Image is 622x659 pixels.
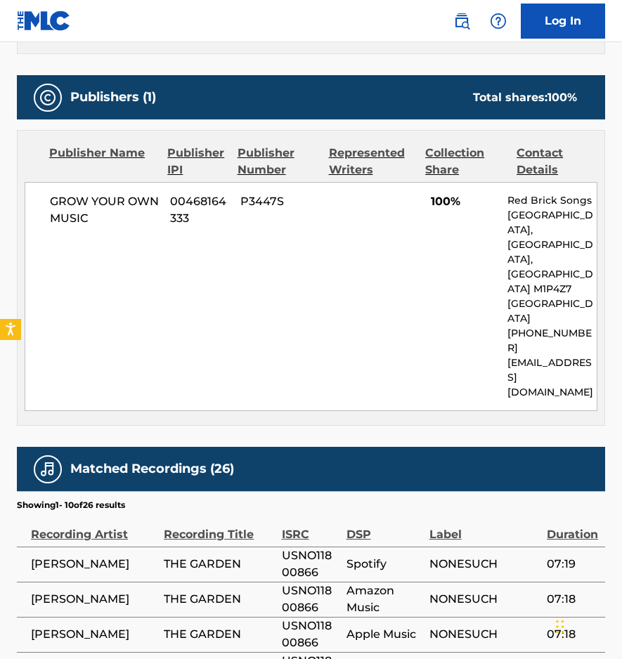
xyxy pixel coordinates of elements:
p: Showing 1 - 10 of 26 results [17,499,125,511]
span: [PERSON_NAME] [31,626,157,643]
p: [PHONE_NUMBER] [507,326,597,355]
span: USNO11800866 [282,582,339,616]
p: [GEOGRAPHIC_DATA] [507,296,597,326]
span: 100 % [548,91,577,104]
span: NONESUCH [429,591,540,608]
div: Duration [547,511,598,543]
p: Red Brick Songs [507,193,597,208]
span: THE GARDEN [164,591,274,608]
span: 07:18 [547,591,598,608]
img: MLC Logo [17,11,71,31]
img: Publishers [39,89,56,106]
div: Total shares: [473,89,577,106]
h5: Publishers (1) [70,89,156,105]
p: [EMAIL_ADDRESS][DOMAIN_NAME] [507,355,597,400]
div: Drag [556,606,564,648]
span: Spotify [346,556,422,573]
div: Collection Share [425,145,506,178]
p: [GEOGRAPHIC_DATA], [507,208,597,237]
img: help [490,13,507,30]
div: DSP [346,511,422,543]
span: NONESUCH [429,626,540,643]
img: search [453,13,470,30]
span: 00468164333 [170,193,231,227]
div: Publisher IPI [167,145,226,178]
div: Publisher Name [49,145,157,178]
span: USNO11800866 [282,618,339,651]
a: Log In [521,4,605,39]
div: Represented Writers [329,145,415,178]
span: [PERSON_NAME] [31,591,157,608]
span: 100% [431,193,496,210]
span: P3447S [240,193,323,210]
div: Label [429,511,540,543]
h5: Matched Recordings (26) [70,461,234,477]
span: 07:18 [547,626,598,643]
span: Amazon Music [346,582,422,616]
span: USNO11800866 [282,547,339,581]
div: Recording Artist [31,511,157,543]
div: Publisher Number [238,145,318,178]
span: NONESUCH [429,556,540,573]
div: Recording Title [164,511,274,543]
span: GROW YOUR OWN MUSIC [50,193,160,227]
p: [GEOGRAPHIC_DATA], [GEOGRAPHIC_DATA] M1P4Z7 [507,237,597,296]
div: Help [484,7,512,35]
img: Matched Recordings [39,461,56,478]
span: [PERSON_NAME] [31,556,157,573]
div: ISRC [282,511,339,543]
span: Apple Music [346,626,422,643]
span: THE GARDEN [164,626,274,643]
iframe: Chat Widget [552,592,622,659]
a: Public Search [448,7,476,35]
div: Contact Details [517,145,597,178]
span: 07:19 [547,556,598,573]
span: THE GARDEN [164,556,274,573]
